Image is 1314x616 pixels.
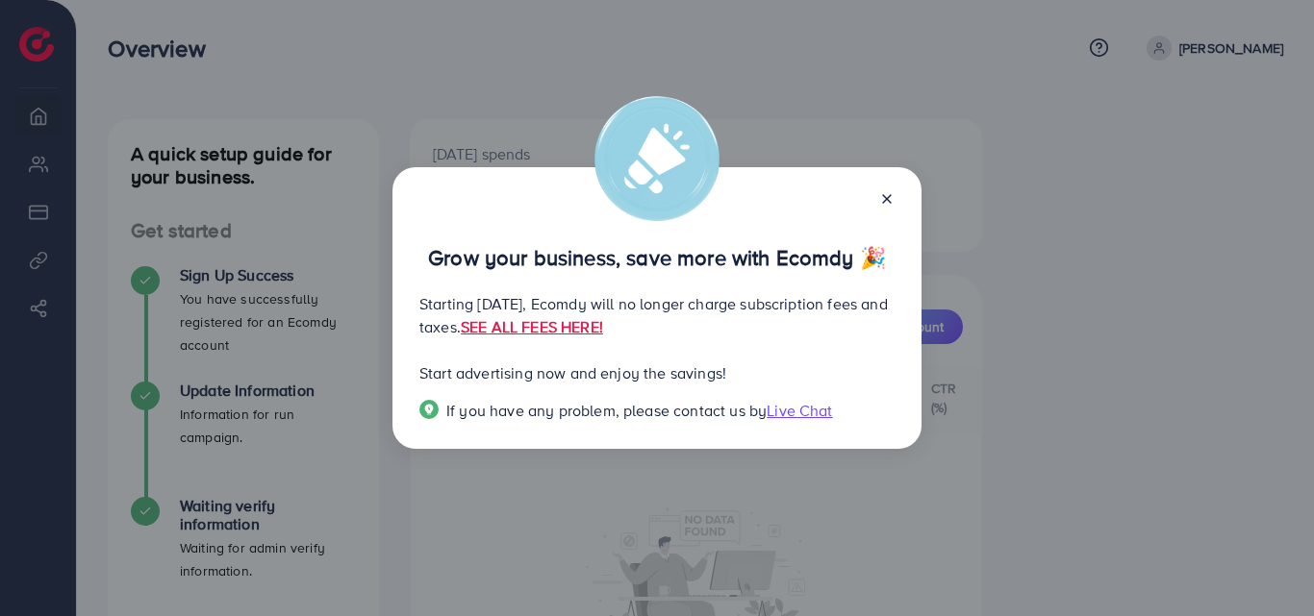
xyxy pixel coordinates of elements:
img: Popup guide [419,400,439,419]
img: alert [594,96,720,221]
a: SEE ALL FEES HERE! [461,316,603,337]
p: Starting [DATE], Ecomdy will no longer charge subscription fees and taxes. [419,292,895,338]
p: Start advertising now and enjoy the savings! [419,361,895,384]
span: If you have any problem, please contact us by [446,400,767,421]
p: Grow your business, save more with Ecomdy 🎉 [419,246,895,269]
span: Live Chat [767,400,832,421]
